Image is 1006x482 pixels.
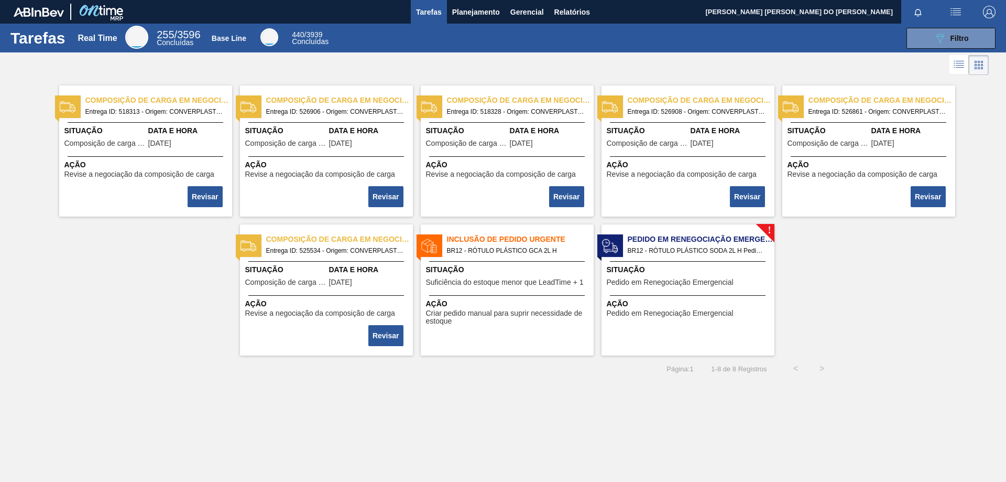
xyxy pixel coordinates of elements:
span: Entrega ID: 526908 - Origem: CONVERPLAST - GUARULHOS (SP) - Destino: BR12 [628,106,766,117]
span: Entrega ID: 526906 - Origem: CONVERPLAST - GUARULHOS (SP) - Destino: BR12 [266,106,404,117]
span: Situação [426,264,591,275]
span: Página : 1 [666,365,693,373]
span: Ação [245,159,410,170]
span: Concluídas [157,38,193,47]
span: Ação [788,159,953,170]
span: Composição de carga em negociação [607,140,688,147]
div: Real Time [157,30,200,46]
div: Base Line [212,34,246,42]
div: Base Line [260,28,278,46]
img: status [240,238,256,254]
div: Completar tarefa: 30145246 [550,185,585,208]
span: Suficiência do estoque menor que LeadTime + 1 [426,279,584,286]
img: status [60,99,75,115]
span: Situação [607,264,772,275]
span: 08/09/2021, [329,279,352,286]
span: Data e Hora [148,125,229,136]
span: Composição de carga em negociação [808,95,955,106]
span: Entrega ID: 518328 - Origem: CONVERPLAST - GUARULHOS (SP) - Destino: BR12 [447,106,585,117]
span: Ação [607,159,772,170]
span: Composição de carga em negociação [245,279,326,286]
span: Composição de carga em negociação [788,140,869,147]
span: Situação [245,264,326,275]
span: Ação [64,159,229,170]
span: Situação [426,125,507,136]
div: Visão em Lista [949,55,969,75]
span: Composição de carga em negociação [266,95,413,106]
span: BR12 - RÓTULO PLÁSTICO SODA 2L H Pedido - 2023553 [628,245,766,256]
img: TNhmsLtSVTkK8tSr43FrP2fwEKptu5GPRR3wAAAABJRU5ErkJggg== [14,7,64,17]
span: Composição de carga em negociação [64,140,146,147]
span: Composição de carga em negociação [628,95,774,106]
span: 27/09/2021, [510,140,533,147]
button: Notificações [901,5,935,19]
span: 255 [157,29,174,40]
span: Data e Hora [871,125,953,136]
span: Entrega ID: 526861 - Origem: CONVERPLAST - GUARULHOS (SP) - Destino: BR12 [808,106,947,117]
button: Filtro [906,28,996,49]
span: Ação [245,298,410,309]
img: status [421,238,437,254]
span: 1 - 8 de 8 Registros [709,365,767,373]
span: Tarefas [416,6,442,18]
img: status [783,99,799,115]
button: Revisar [368,325,403,346]
div: Completar tarefa: 30145255 [369,324,404,347]
span: Pedido em Renegociação Emergencial [607,279,734,286]
span: Ação [426,298,591,309]
span: 17/09/2021, [691,140,714,147]
span: 23/08/2021, [148,140,171,147]
span: ! [768,227,771,234]
img: Logout [983,6,996,18]
button: Revisar [549,186,584,207]
img: status [602,99,618,115]
span: / 3596 [157,29,200,40]
button: > [809,356,835,382]
span: Composição de carga em negociação [426,140,507,147]
div: Completar tarefa: 30145101 [369,185,404,208]
span: Situação [788,125,869,136]
span: 24/08/2021, [871,140,894,147]
span: Situação [245,125,326,136]
img: status [602,238,618,254]
span: Gerencial [510,6,544,18]
span: Pedido em Renegociação Emergencial [607,309,734,317]
span: Situação [64,125,146,136]
span: Data e Hora [510,125,591,136]
span: Planejamento [452,6,500,18]
div: Completar tarefa: 30145254 [912,185,947,208]
span: Revise a negociação da composição de carga [245,309,395,317]
img: userActions [949,6,962,18]
span: Inclusão de Pedido Urgente [447,234,594,245]
span: Relatórios [554,6,590,18]
div: Completar tarefa: 30145252 [731,185,766,208]
button: Revisar [730,186,765,207]
span: Composição de carga em negociação [266,234,413,245]
span: BR12 - RÓTULO PLÁSTICO GCA 2L H [447,245,585,256]
div: Completar tarefa: 30145084 [189,185,224,208]
span: Data e Hora [691,125,772,136]
span: 440 [292,30,304,39]
span: Concluídas [292,37,329,46]
span: Filtro [950,34,969,42]
img: status [421,99,437,115]
span: Ação [426,159,591,170]
span: Composição de carga em negociação [85,95,232,106]
div: Visão em Cards [969,55,989,75]
span: Entrega ID: 518313 - Origem: CONVERPLAST - GUARULHOS (SP) - Destino: BR12 [85,106,224,117]
span: Revise a negociação da composição de carga [245,170,395,178]
button: Revisar [368,186,403,207]
span: Revise a negociação da composição de carga [64,170,214,178]
span: Situação [607,125,688,136]
span: / 3939 [292,30,322,39]
h1: Tarefas [10,32,65,44]
button: Revisar [911,186,946,207]
button: < [783,356,809,382]
img: status [240,99,256,115]
div: Real Time [78,34,117,43]
div: Real Time [125,26,148,49]
div: Base Line [292,31,329,45]
span: Data e Hora [329,125,410,136]
span: Data e Hora [329,264,410,275]
span: 14/09/2021, [329,140,352,147]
